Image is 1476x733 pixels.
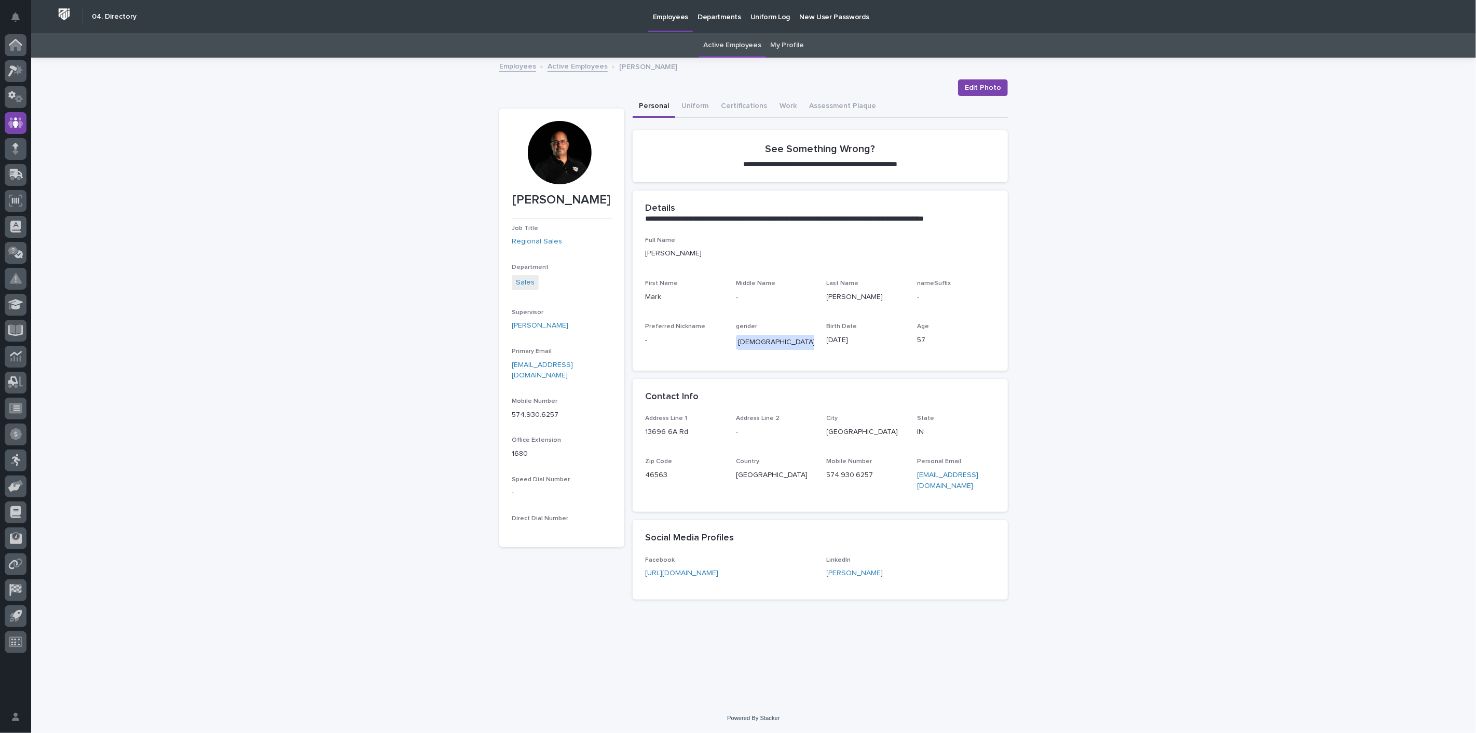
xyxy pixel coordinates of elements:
p: - [645,335,723,346]
a: [URL][DOMAIN_NAME] [645,569,718,577]
a: [EMAIL_ADDRESS][DOMAIN_NAME] [917,471,978,490]
span: Direct Dial Number [512,515,568,522]
h2: See Something Wrong? [766,143,876,155]
h2: Details [645,203,675,214]
span: Last Name [827,280,859,287]
a: 574.930.6257 [512,411,558,418]
span: First Name [645,280,678,287]
span: Middle Name [736,280,775,287]
button: Work [773,96,803,118]
span: Birth Date [827,323,857,330]
a: Regional Sales [512,236,562,247]
button: Uniform [675,96,715,118]
p: - [736,292,814,303]
span: Zip Code [645,458,672,465]
p: IN [917,427,995,438]
a: Employees [499,60,536,72]
button: Notifications [5,6,26,28]
p: [PERSON_NAME] [512,193,612,208]
a: [EMAIL_ADDRESS][DOMAIN_NAME] [512,361,573,379]
p: 13696 6A Rd [645,427,723,438]
p: Mark [645,292,723,303]
span: Office Extension [512,437,561,443]
span: City [827,415,838,422]
span: Speed Dial Number [512,477,570,483]
button: Edit Photo [958,79,1008,96]
button: Assessment Plaque [803,96,882,118]
p: - [917,292,995,303]
h2: 04. Directory [92,12,136,21]
p: 46563 [645,470,723,481]
h2: Social Media Profiles [645,533,734,544]
a: [PERSON_NAME] [512,320,568,331]
span: Department [512,264,549,270]
span: Address Line 2 [736,415,780,422]
div: [DEMOGRAPHIC_DATA] [736,335,817,350]
button: Certifications [715,96,773,118]
span: nameSuffix [917,280,951,287]
span: Edit Photo [965,83,1001,93]
p: [DATE] [827,335,905,346]
span: Mobile Number [827,458,872,465]
span: Address Line 1 [645,415,687,422]
a: My Profile [771,33,804,58]
p: 1680 [512,449,612,459]
p: - [512,487,612,498]
p: [PERSON_NAME] [619,60,677,72]
span: State [917,415,934,422]
span: Job Title [512,225,538,232]
p: 57 [917,335,995,346]
span: LinkedIn [827,557,851,563]
a: Powered By Stacker [727,715,780,721]
span: Country [736,458,759,465]
span: Supervisor [512,309,543,316]
span: Preferred Nickname [645,323,705,330]
a: [PERSON_NAME] [827,569,883,577]
a: Active Employees [548,60,608,72]
span: Age [917,323,929,330]
p: [GEOGRAPHIC_DATA] [827,427,905,438]
span: Primary Email [512,348,552,355]
span: gender [736,323,757,330]
div: Notifications [13,12,26,29]
p: [PERSON_NAME] [645,248,995,259]
a: 574.930.6257 [827,471,873,479]
a: Sales [516,277,535,288]
p: [GEOGRAPHIC_DATA] [736,470,814,481]
span: Personal Email [917,458,961,465]
span: Mobile Number [512,398,557,404]
span: Facebook [645,557,675,563]
p: [PERSON_NAME] [827,292,905,303]
p: - [736,427,814,438]
a: Active Employees [704,33,761,58]
img: Workspace Logo [54,5,74,24]
button: Personal [633,96,675,118]
span: Full Name [645,237,675,243]
h2: Contact Info [645,391,699,403]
